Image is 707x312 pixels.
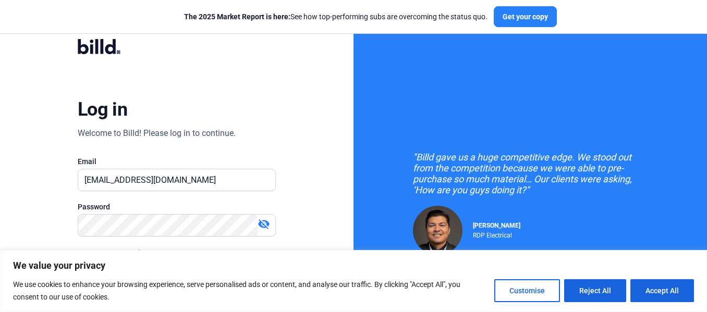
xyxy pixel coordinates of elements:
[78,98,127,121] div: Log in
[258,218,270,230] mat-icon: visibility_off
[78,127,236,140] div: Welcome to Billd! Please log in to continue.
[13,259,694,272] p: We value your privacy
[184,11,487,22] div: See how top-performing subs are overcoming the status quo.
[413,206,462,255] img: Raul Pacheco
[494,279,560,302] button: Customise
[78,156,276,167] div: Email
[630,279,694,302] button: Accept All
[78,202,276,212] div: Password
[473,222,520,229] span: [PERSON_NAME]
[13,278,486,303] p: We use cookies to enhance your browsing experience, serve personalised ads or content, and analys...
[564,279,626,302] button: Reject All
[494,6,557,27] button: Get your copy
[413,152,648,195] div: "Billd gave us a huge competitive edge. We stood out from the competition because we were able to...
[184,13,290,21] span: The 2025 Market Report is here:
[473,229,520,239] div: RDP Electrical
[78,247,143,258] button: Forgot password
